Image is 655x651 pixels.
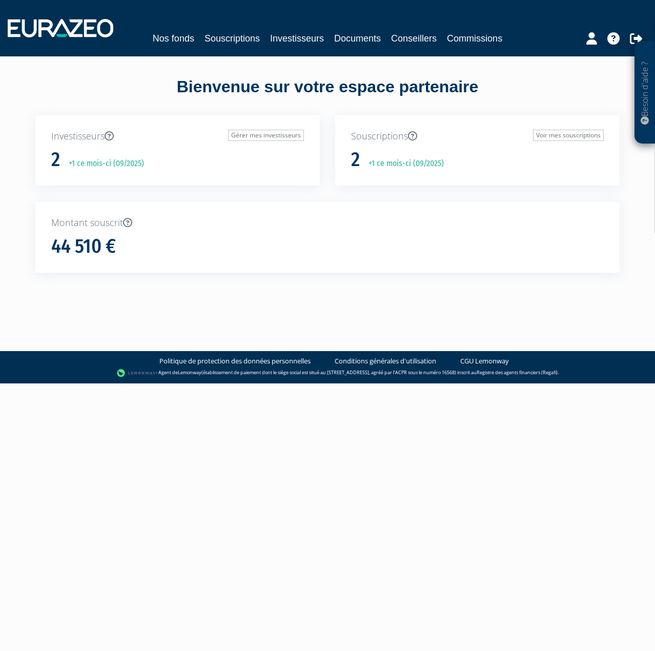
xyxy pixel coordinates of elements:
p: Besoin d'aide ? [639,47,651,139]
p: Souscriptions [351,130,604,143]
div: - Agent de (établissement de paiement dont le siège social est situé au [STREET_ADDRESS], agréé p... [10,368,645,378]
a: Voir mes souscriptions [533,130,604,141]
h1: 44 510 € [51,236,116,257]
a: Gérer mes investisseurs [228,130,304,141]
a: Conseillers [391,31,437,46]
a: Souscriptions [204,31,260,46]
p: +1 ce mois-ci (09/2025) [62,158,144,170]
p: Investisseurs [51,130,304,143]
img: 1732889491-logotype_eurazeo_blanc_rvb.png [8,19,113,37]
p: Montant souscrit [51,216,604,230]
a: CGU Lemonway [460,356,509,366]
div: Bienvenue sur votre espace partenaire [28,75,627,115]
a: Commissions [447,31,502,46]
a: Documents [334,31,381,46]
a: Conditions générales d'utilisation [335,356,436,366]
p: +1 ce mois-ci (09/2025) [361,158,444,170]
a: Registre des agents financiers (Regafi) [477,369,558,376]
h1: 2 [351,149,360,171]
img: logo-lemonway.png [117,368,156,378]
a: Nos fonds [153,31,194,46]
a: Lemonway [178,369,201,376]
h1: 2 [51,149,60,171]
a: Politique de protection des données personnelles [159,356,311,366]
a: Investisseurs [270,31,324,46]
